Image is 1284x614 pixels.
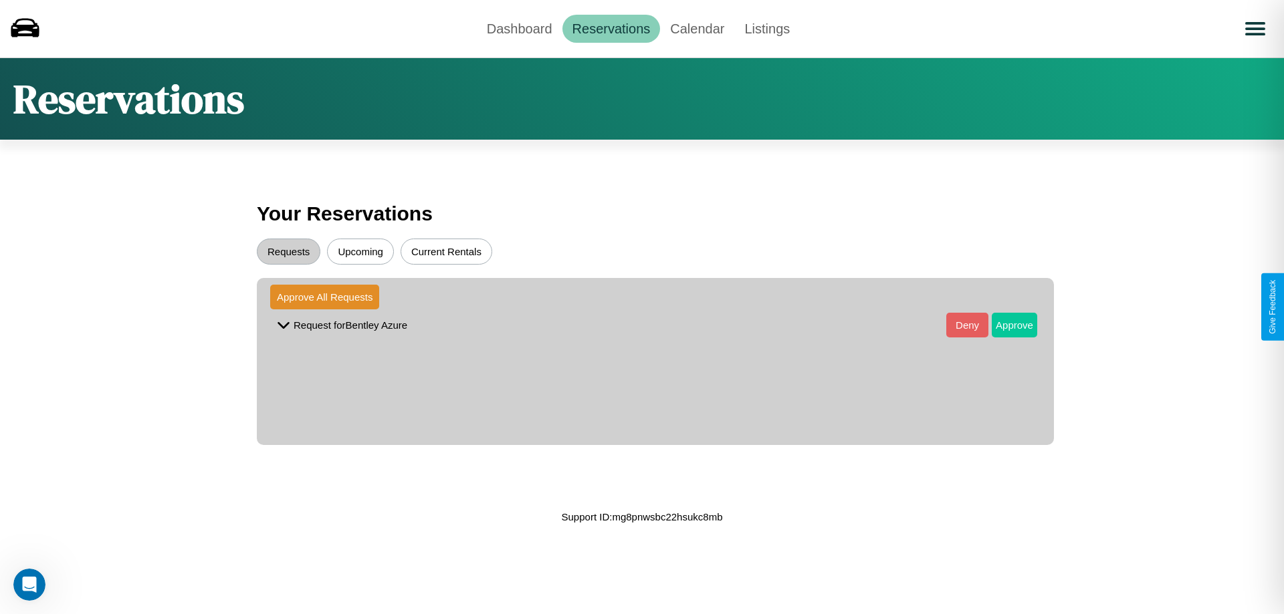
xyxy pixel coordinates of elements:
button: Approve [992,313,1037,337]
a: Reservations [562,15,661,43]
p: Support ID: mg8pnwsbc22hsukc8mb [562,508,723,526]
button: Open menu [1237,10,1274,47]
button: Upcoming [327,239,394,265]
a: Calendar [660,15,734,43]
div: Give Feedback [1268,280,1277,334]
h3: Your Reservations [257,196,1027,232]
a: Dashboard [477,15,562,43]
button: Deny [946,313,988,337]
iframe: Intercom live chat [13,569,45,601]
a: Listings [734,15,800,43]
p: Request for Bentley Azure [294,316,407,334]
button: Current Rentals [401,239,492,265]
h1: Reservations [13,71,244,126]
button: Approve All Requests [270,285,379,309]
button: Requests [257,239,320,265]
